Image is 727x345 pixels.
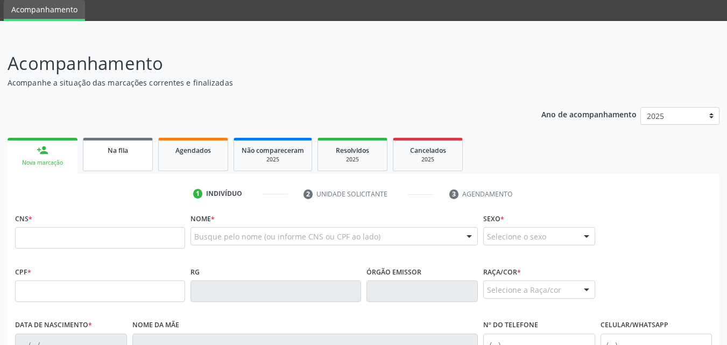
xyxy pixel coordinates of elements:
[487,231,546,242] span: Selecione o sexo
[190,210,215,227] label: Nome
[194,231,380,242] span: Busque pelo nome (ou informe CNS ou CPF ao lado)
[242,146,304,155] span: Não compareceram
[483,210,504,227] label: Sexo
[483,264,521,280] label: Raça/cor
[37,144,48,156] div: person_add
[193,189,203,199] div: 1
[487,284,561,295] span: Selecione a Raça/cor
[336,146,369,155] span: Resolvidos
[8,50,506,77] p: Acompanhamento
[242,156,304,164] div: 2025
[601,317,668,334] label: Celular/WhatsApp
[541,107,637,121] p: Ano de acompanhamento
[132,317,179,334] label: Nome da mãe
[366,264,421,280] label: Órgão emissor
[326,156,379,164] div: 2025
[15,210,32,227] label: CNS
[15,159,70,167] div: Nova marcação
[175,146,211,155] span: Agendados
[206,189,242,199] div: Indivíduo
[108,146,128,155] span: Na fila
[483,317,538,334] label: Nº do Telefone
[15,317,92,334] label: Data de nascimento
[190,264,200,280] label: RG
[410,146,446,155] span: Cancelados
[15,264,31,280] label: CPF
[401,156,455,164] div: 2025
[8,77,506,88] p: Acompanhe a situação das marcações correntes e finalizadas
